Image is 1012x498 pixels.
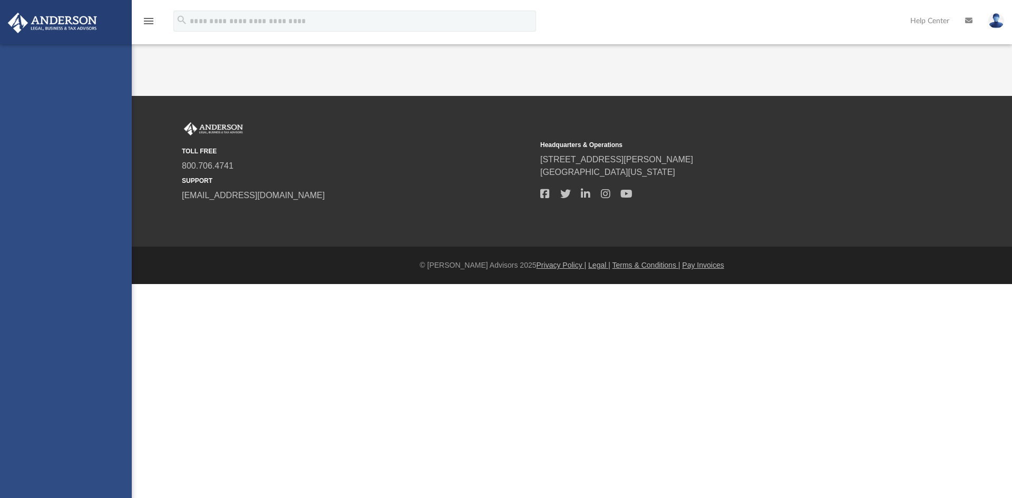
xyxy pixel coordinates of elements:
a: 800.706.4741 [182,161,233,170]
i: menu [142,15,155,27]
a: [STREET_ADDRESS][PERSON_NAME] [540,155,693,164]
a: Legal | [588,261,610,269]
a: Privacy Policy | [537,261,587,269]
a: [GEOGRAPHIC_DATA][US_STATE] [540,168,675,177]
a: menu [142,20,155,27]
a: Pay Invoices [682,261,724,269]
small: SUPPORT [182,176,533,185]
small: Headquarters & Operations [540,140,891,150]
i: search [176,14,188,26]
small: TOLL FREE [182,147,533,156]
div: © [PERSON_NAME] Advisors 2025 [132,260,1012,271]
a: Terms & Conditions | [612,261,680,269]
img: User Pic [988,13,1004,28]
img: Anderson Advisors Platinum Portal [182,122,245,136]
a: [EMAIL_ADDRESS][DOMAIN_NAME] [182,191,325,200]
img: Anderson Advisors Platinum Portal [5,13,100,33]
